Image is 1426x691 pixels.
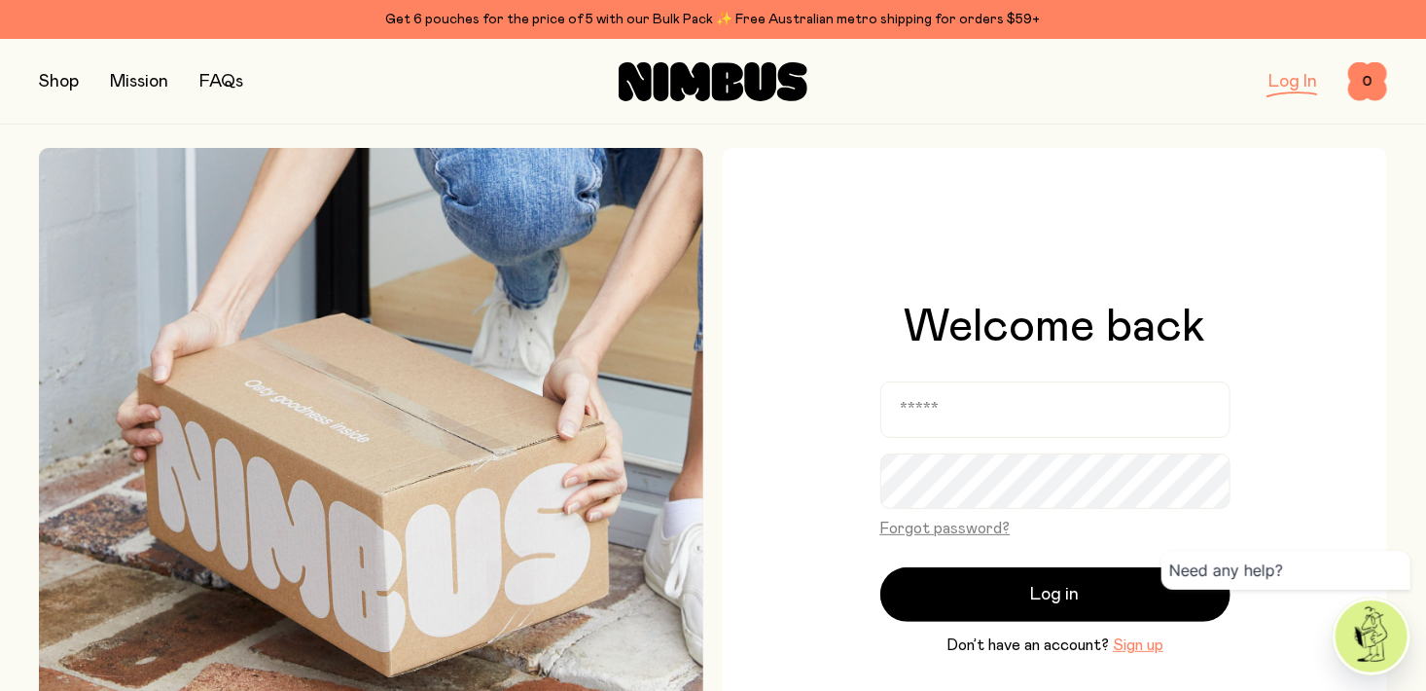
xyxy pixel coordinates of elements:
button: Sign up [1113,634,1163,657]
span: Log in [1031,581,1080,608]
a: Mission [110,73,168,91]
button: 0 [1348,62,1387,101]
h1: Welcome back [905,304,1206,350]
div: Need any help? [1161,551,1410,590]
a: Log In [1268,73,1317,91]
button: Forgot password? [880,517,1011,540]
a: FAQs [199,73,243,91]
div: Get 6 pouches for the price of 5 with our Bulk Pack ✨ Free Australian metro shipping for orders $59+ [39,8,1387,31]
span: Don’t have an account? [946,634,1109,657]
button: Log in [880,567,1230,622]
img: agent [1336,600,1408,673]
